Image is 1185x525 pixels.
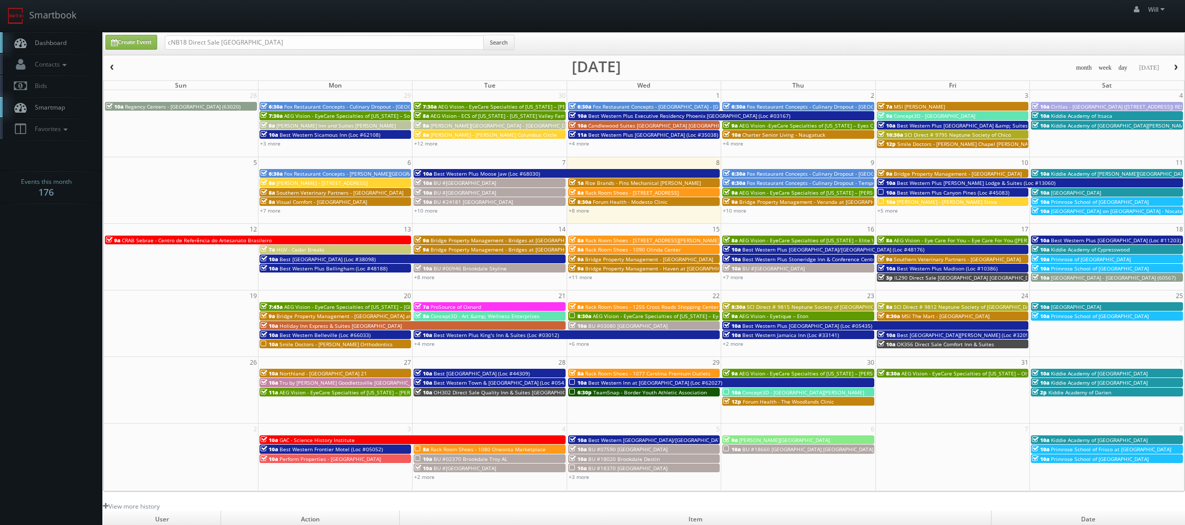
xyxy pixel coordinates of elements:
a: +10 more [723,207,746,214]
span: Concept3D - [GEOGRAPHIC_DATA][PERSON_NAME] [742,389,864,396]
span: Best Western [GEOGRAPHIC_DATA]/[GEOGRAPHIC_DATA] (Loc #05785) [588,436,759,444]
a: +4 more [414,340,435,347]
span: Kiddie Academy of [GEOGRAPHIC_DATA] [1051,436,1148,444]
a: +7 more [260,207,281,214]
span: 10a [415,331,432,339]
span: BU #[GEOGRAPHIC_DATA] [742,265,805,272]
span: 8a [569,189,584,196]
span: IL290 Direct Sale [GEOGRAPHIC_DATA] [GEOGRAPHIC_DATA][PERSON_NAME][GEOGRAPHIC_DATA] [894,274,1130,281]
span: 10a [723,389,741,396]
span: 10a [723,322,741,329]
span: AEG Vision - EyeCare Specialties of [US_STATE] – Eyeworks of San Mateo Optometry [593,312,798,320]
span: 10a [569,455,587,463]
a: View more history [103,502,160,511]
span: [PERSON_NAME][GEOGRAPHIC_DATA] [739,436,830,444]
span: 9 [870,157,875,168]
span: Primrose School of [GEOGRAPHIC_DATA] [1051,265,1149,272]
span: 2p [1032,389,1047,396]
span: 10a [569,122,587,129]
span: 10a [1032,103,1049,110]
span: 10a [878,341,895,348]
span: Favorites [30,124,70,133]
span: 10a [261,256,278,263]
span: BU #00946 Brookdale Skyline [434,265,507,272]
span: Best Western Jamaica Inn (Loc #33141) [742,331,839,339]
span: BU #18660 [GEOGRAPHIC_DATA] [GEOGRAPHIC_DATA] [742,446,873,453]
span: 6:30a [723,170,745,177]
button: Search [483,35,514,50]
span: 9a [878,256,892,263]
span: 10a [415,265,432,272]
span: CRAB Sebrae - Centro de Referência do Artesanato Brasileiro [122,237,272,244]
span: Bridge Property Management - Bridges at [GEOGRAPHIC_DATA] [430,246,586,253]
a: +3 more [260,140,281,147]
span: Will [1148,5,1168,14]
span: Rack Room Shoes - [STREET_ADDRESS][PERSON_NAME] [585,237,719,244]
span: Bridge Property Management - [GEOGRAPHIC_DATA] [894,170,1022,177]
span: 7:30a [415,103,437,110]
span: [PERSON_NAME] - [PERSON_NAME] Store [897,198,997,205]
span: [GEOGRAPHIC_DATA] [1051,303,1101,310]
span: 8a [261,122,275,129]
span: 8a [569,303,584,310]
input: Search for Events [165,35,484,50]
span: 8a [723,237,738,244]
span: 10a [1032,379,1049,386]
span: Concept3D - Art &amp; Wellness Enterprises [430,312,540,320]
a: +4 more [569,140,589,147]
a: +4 more [723,140,743,147]
span: 8a [415,312,429,320]
span: 8a [415,122,429,129]
span: 8a [261,198,275,205]
span: 10a [415,389,432,396]
span: Kiddie Academy of Cypresswood [1051,246,1130,253]
span: Rack Room Shoes - 1090 Olinda Center [585,246,681,253]
span: 8a [569,246,584,253]
span: Tru by [PERSON_NAME] Goodlettsville [GEOGRAPHIC_DATA] [279,379,424,386]
span: Southern Veterinary Partners - [GEOGRAPHIC_DATA] [276,189,403,196]
span: 9a [878,112,892,119]
span: 10a [261,341,278,348]
span: 10a [1032,312,1049,320]
span: 8:30a [878,312,900,320]
span: AEG Vision - EyeCare Specialties of [US_STATE] – [GEOGRAPHIC_DATA] HD EyeCare [284,303,485,310]
span: Perform Properties - [GEOGRAPHIC_DATA] [279,455,381,463]
span: 10a [1032,122,1049,129]
span: AEG Vision - EyeCare Specialties of [US_STATE] – [PERSON_NAME] Ridge Eye Care [739,370,938,377]
span: Best Western Plus Executive Residency Phoenix [GEOGRAPHIC_DATA] (Loc #03167) [588,112,790,119]
span: 9a [261,312,275,320]
img: smartbook-logo.png [8,8,24,24]
span: Regency Centers - [GEOGRAPHIC_DATA] (63020) [125,103,241,110]
span: 8:30a [569,198,591,205]
span: 11a [569,131,587,138]
span: 7:45a [261,303,283,310]
a: +8 more [414,274,435,281]
a: +6 more [569,340,589,347]
span: 8:30a [878,370,900,377]
span: 8:30a [569,312,591,320]
span: 10a [1032,256,1049,263]
span: Contacts [30,60,69,69]
span: Best Western Plus [GEOGRAPHIC_DATA] (Loc #05435) [742,322,872,329]
span: 7 [561,157,567,168]
span: 10a [569,465,587,472]
span: Kiddie Academy of [GEOGRAPHIC_DATA] [1051,370,1148,377]
span: 1 [715,90,721,101]
button: week [1095,61,1115,74]
span: 10a [723,131,741,138]
span: Southern Veterinary Partners - [GEOGRAPHIC_DATA] [894,256,1021,263]
span: 10a [723,256,741,263]
span: 10a [1032,198,1049,205]
span: Fox Restaurant Concepts - Culinary Dropout - [GEOGRAPHIC_DATA] [747,170,909,177]
a: +7 more [723,274,743,281]
span: Fox Restaurant Concepts - Culinary Dropout - [GEOGRAPHIC_DATA] [284,103,446,110]
span: BU #[GEOGRAPHIC_DATA] [434,189,496,196]
span: 12p [723,398,741,405]
span: BU #02370 Brookdale Troy AL [434,455,507,463]
span: 7:30a [261,112,283,119]
span: 8a [261,179,275,186]
span: 10a [878,189,895,196]
span: Best Western Plus King's Inn & Suites (Loc #03012) [434,331,559,339]
span: Bridge Property Management - Veranda at [GEOGRAPHIC_DATA] [739,198,896,205]
span: 3p [878,274,893,281]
